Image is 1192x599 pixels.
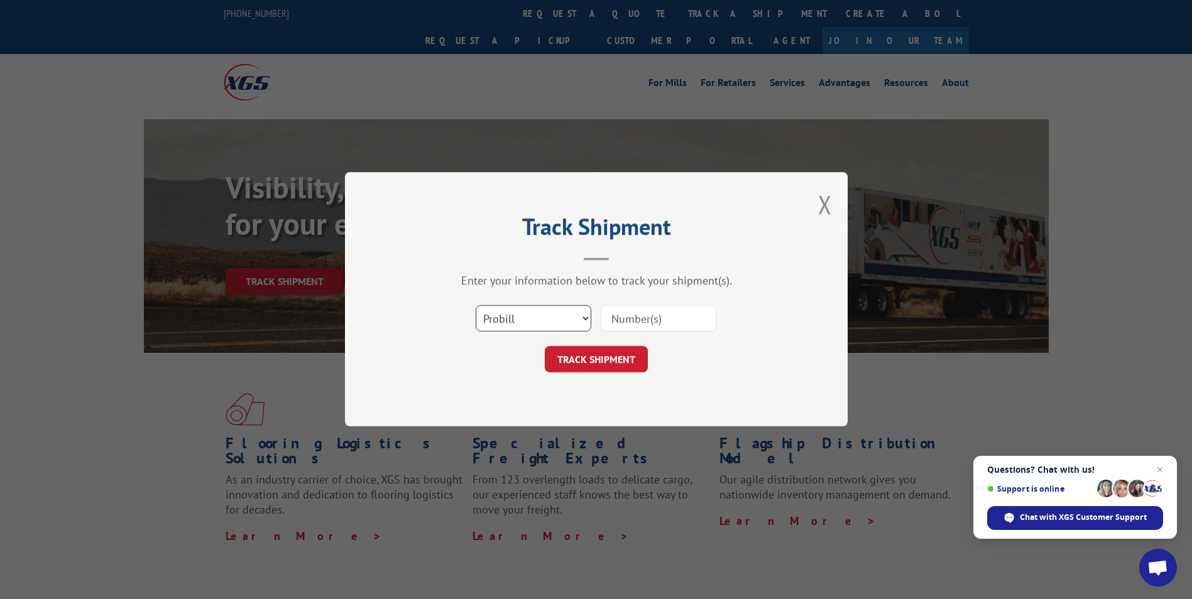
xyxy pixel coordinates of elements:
span: Support is online [987,484,1093,494]
a: Open chat [1139,549,1177,586]
div: Enter your information below to track your shipment(s). [408,274,785,288]
h2: Track Shipment [408,218,785,242]
button: Close modal [818,188,832,221]
input: Number(s) [601,306,716,332]
span: Questions? Chat with us! [987,465,1163,475]
span: Chat with XGS Customer Support [987,506,1163,530]
span: Chat with XGS Customer Support [1020,512,1147,523]
button: TRACK SHIPMENT [545,347,648,373]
